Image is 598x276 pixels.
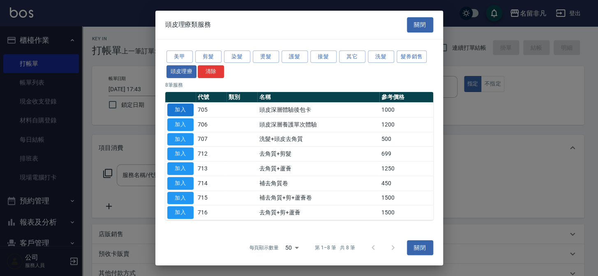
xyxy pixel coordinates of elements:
[257,191,379,205] td: 補去角質+剪+蘆薈卷
[379,191,433,205] td: 1500
[407,17,433,32] button: 關閉
[379,147,433,161] td: 699
[379,92,433,103] th: 參考價格
[257,161,379,176] td: 去角質+蘆薈
[379,205,433,220] td: 1500
[257,92,379,103] th: 名稱
[379,102,433,117] td: 1000
[196,117,226,132] td: 706
[407,240,433,255] button: 關閉
[224,50,250,63] button: 染髮
[196,161,226,176] td: 713
[257,102,379,117] td: 頭皮深層體驗後包卡
[167,118,194,131] button: 加入
[339,50,365,63] button: 其它
[397,50,427,63] button: 髮券銷售
[195,50,222,63] button: 剪髮
[167,177,194,190] button: 加入
[167,133,194,145] button: 加入
[257,117,379,132] td: 頭皮深層養護單次體驗
[310,50,337,63] button: 接髮
[196,102,226,117] td: 705
[198,65,224,78] button: 清除
[167,147,194,160] button: 加入
[167,103,194,116] button: 加入
[368,50,394,63] button: 洗髮
[282,237,302,259] div: 50
[196,176,226,191] td: 714
[379,176,433,191] td: 450
[379,117,433,132] td: 1200
[165,81,433,89] p: 8 筆服務
[249,244,279,251] p: 每頁顯示數量
[257,147,379,161] td: 去角質+剪髮
[257,132,379,147] td: 洗髮+頭皮去角質
[167,191,194,204] button: 加入
[226,92,257,103] th: 類別
[167,162,194,175] button: 加入
[196,147,226,161] td: 712
[379,161,433,176] td: 1250
[196,92,226,103] th: 代號
[257,176,379,191] td: 補去角質卷
[379,132,433,147] td: 500
[166,50,193,63] button: 美甲
[165,21,211,29] span: 頭皮理療類服務
[315,244,355,251] p: 第 1–8 筆 共 8 筆
[196,132,226,147] td: 707
[253,50,279,63] button: 燙髮
[167,206,194,219] button: 加入
[282,50,308,63] button: 護髮
[166,65,197,78] button: 頭皮理療
[257,205,379,220] td: 去角質+剪+蘆薈
[196,191,226,205] td: 715
[196,205,226,220] td: 716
